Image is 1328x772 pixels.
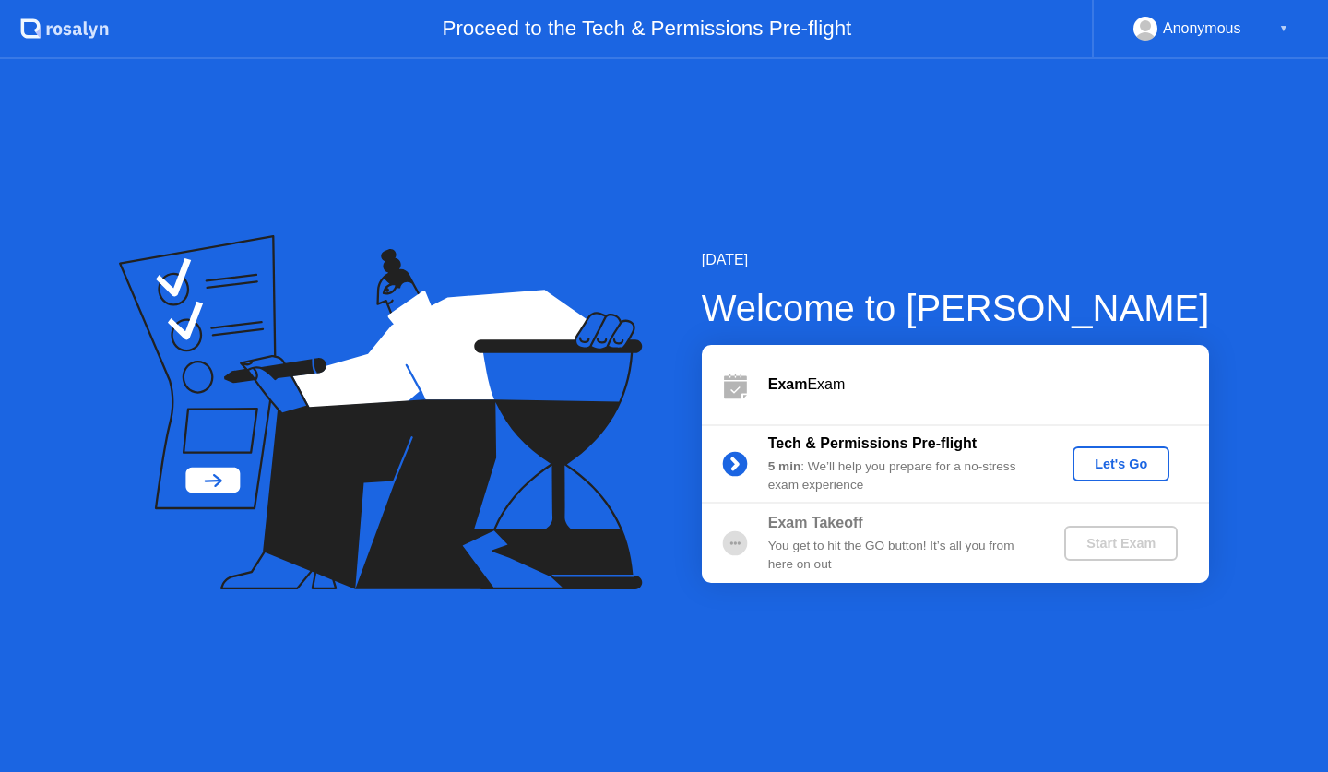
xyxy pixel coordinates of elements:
div: Exam [768,374,1209,396]
b: Exam Takeoff [768,515,863,530]
b: Tech & Permissions Pre-flight [768,435,977,451]
div: ▼ [1279,17,1288,41]
div: : We’ll help you prepare for a no-stress exam experience [768,457,1034,495]
div: You get to hit the GO button! It’s all you from here on out [768,537,1034,575]
div: Anonymous [1163,17,1241,41]
div: Let's Go [1080,457,1162,471]
button: Start Exam [1064,526,1178,561]
div: Start Exam [1072,536,1170,551]
b: Exam [768,376,808,392]
b: 5 min [768,459,801,473]
div: [DATE] [702,249,1210,271]
button: Let's Go [1073,446,1169,481]
div: Welcome to [PERSON_NAME] [702,280,1210,336]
